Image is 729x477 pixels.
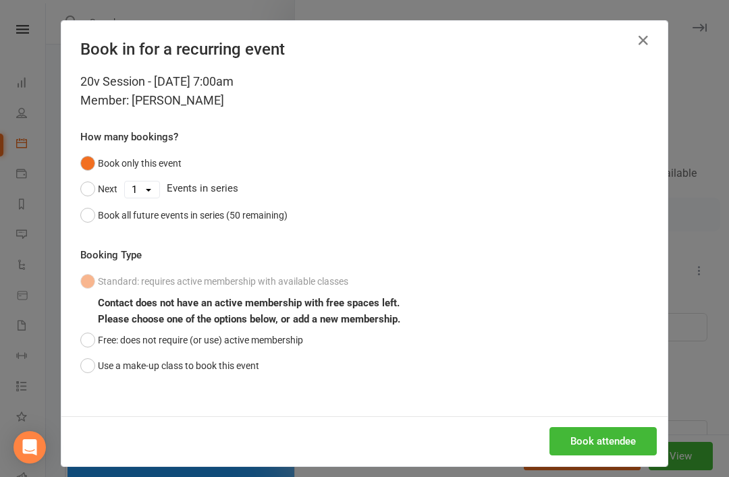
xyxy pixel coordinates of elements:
[80,176,649,202] div: Events in series
[80,72,649,110] div: 20v Session - [DATE] 7:00am Member: [PERSON_NAME]
[98,208,288,223] div: Book all future events in series (50 remaining)
[80,327,303,353] button: Free: does not require (or use) active membership
[98,297,400,309] b: Contact does not have an active membership with free spaces left.
[80,40,649,59] h4: Book in for a recurring event
[80,202,288,228] button: Book all future events in series (50 remaining)
[80,247,142,263] label: Booking Type
[80,129,178,145] label: How many bookings?
[80,353,259,378] button: Use a make-up class to book this event
[80,150,182,176] button: Book only this event
[80,176,117,202] button: Next
[632,30,654,51] button: Close
[13,431,46,464] div: Open Intercom Messenger
[98,313,400,325] b: Please choose one of the options below, or add a new membership.
[549,427,657,455] button: Book attendee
